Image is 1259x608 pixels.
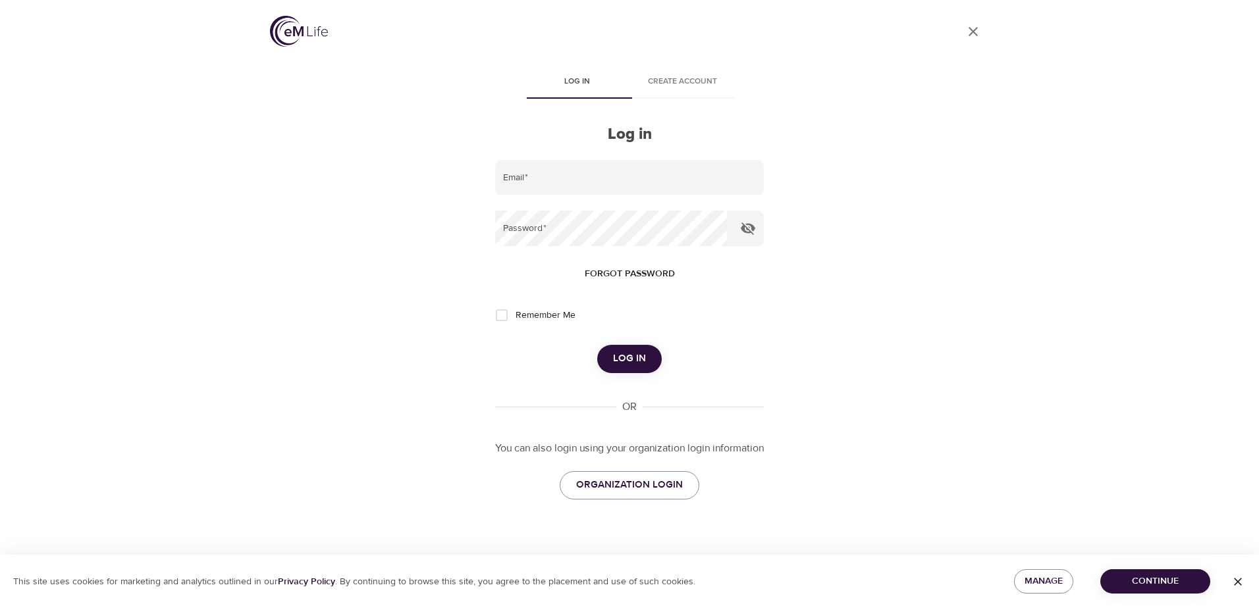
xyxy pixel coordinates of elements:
[585,266,675,282] span: Forgot password
[617,399,642,415] div: OR
[278,576,335,588] a: Privacy Policy
[637,75,727,89] span: Create account
[560,471,699,499] a: ORGANIZATION LOGIN
[495,441,764,456] p: You can also login using your organization login information
[516,309,576,322] span: Remember Me
[1025,573,1063,590] span: Manage
[957,16,989,47] a: close
[576,476,683,494] span: ORGANIZATION LOGIN
[1111,573,1200,590] span: Continue
[270,16,328,47] img: logo
[597,345,662,372] button: Log in
[579,262,680,286] button: Forgot password
[1100,569,1210,594] button: Continue
[613,350,646,367] span: Log in
[495,125,764,144] h2: Log in
[495,67,764,99] div: disabled tabs example
[1014,569,1073,594] button: Manage
[532,75,622,89] span: Log in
